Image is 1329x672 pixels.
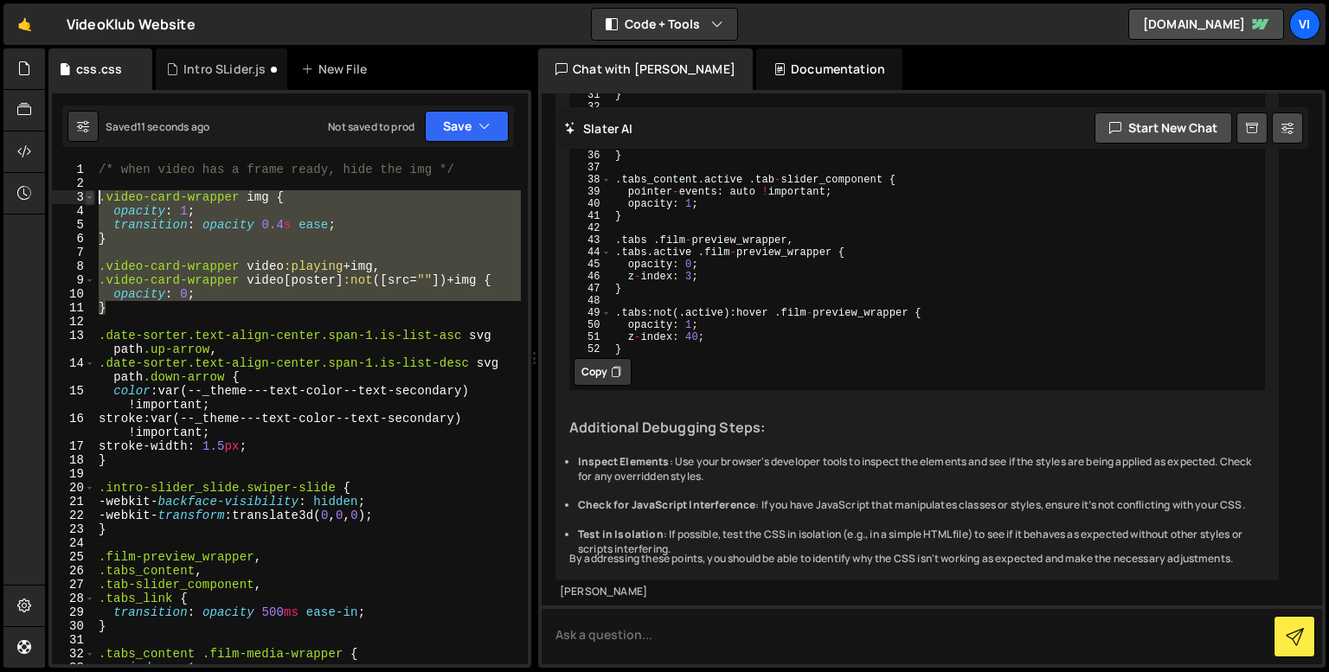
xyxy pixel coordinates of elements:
div: Documentation [756,48,902,90]
button: Copy [574,358,632,386]
div: 31 [571,89,611,101]
div: 38 [571,174,611,186]
div: 20 [52,481,95,495]
div: 52 [571,343,611,355]
a: 🤙 [3,3,46,45]
div: 2 [52,176,95,190]
div: 43 [571,234,611,246]
div: 26 [52,564,95,578]
div: 32 [571,101,611,113]
div: New File [301,61,374,78]
div: 18 [52,453,95,467]
div: 40 [571,198,611,210]
div: 42 [571,222,611,234]
li: : Use your browser's developer tools to inspect the elements and see if the styles are being appl... [578,455,1265,484]
div: 37 [571,162,611,174]
div: 6 [52,232,95,246]
div: 17 [52,439,95,453]
div: 46 [571,271,611,283]
div: 32 [52,647,95,661]
div: 19 [52,467,95,481]
div: 49 [571,307,611,319]
h3: Additional Debugging Steps: [569,419,1265,436]
div: Chat with [PERSON_NAME] [538,48,753,90]
div: 1 [52,163,95,176]
strong: Check for JavaScript Interference [578,497,755,512]
div: 41 [571,210,611,222]
div: 31 [52,633,95,647]
h2: Slater AI [564,120,633,137]
div: 30 [52,619,95,633]
div: 13 [52,329,95,356]
li: : If you have JavaScript that manipulates classes or styles, ensure it’s not conflicting with you... [578,498,1265,513]
div: 5 [52,218,95,232]
div: 44 [571,246,611,259]
div: 25 [52,550,95,564]
div: 39 [571,186,611,198]
div: 9 [52,273,95,287]
div: Intro SLider.js [183,61,266,78]
div: 29 [52,605,95,619]
div: 10 [52,287,95,301]
div: 45 [571,259,611,271]
div: 24 [52,536,95,550]
div: 15 [52,384,95,412]
div: 50 [571,319,611,331]
div: 23 [52,522,95,536]
div: 12 [52,315,95,329]
div: 48 [571,295,611,307]
div: 4 [52,204,95,218]
div: 51 [571,331,611,343]
div: 16 [52,412,95,439]
a: Vi [1289,9,1320,40]
div: 14 [52,356,95,384]
div: 27 [52,578,95,592]
button: Code + Tools [592,9,737,40]
a: [DOMAIN_NAME] [1128,9,1284,40]
div: 22 [52,509,95,522]
div: css.css [76,61,122,78]
button: Start new chat [1095,112,1232,144]
div: [PERSON_NAME] [560,585,1274,599]
div: 8 [52,259,95,273]
div: Not saved to prod [328,119,414,134]
div: 47 [571,283,611,295]
div: 28 [52,592,95,605]
div: 21 [52,495,95,509]
div: 7 [52,246,95,259]
button: Save [425,111,509,142]
div: VideoKlub Website [67,14,196,35]
strong: Test in Isolation [578,527,664,541]
li: : If possible, test the CSS in isolation (e.g., in a simple HTML file) to see if it behaves as ex... [578,528,1265,557]
div: 11 seconds ago [137,119,209,134]
strong: Inspect Elements [578,454,670,469]
div: 36 [571,150,611,162]
div: Saved [106,119,209,134]
div: 3 [52,190,95,204]
div: 11 [52,301,95,315]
